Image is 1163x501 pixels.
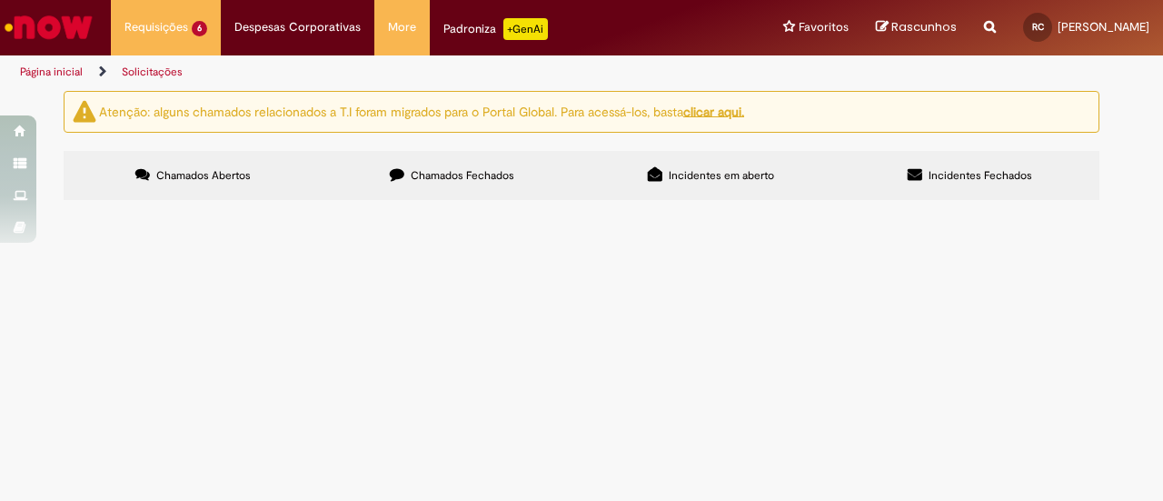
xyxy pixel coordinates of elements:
[234,18,361,36] span: Despesas Corporativas
[929,168,1032,183] span: Incidentes Fechados
[443,18,548,40] div: Padroniza
[388,18,416,36] span: More
[411,168,514,183] span: Chamados Fechados
[1032,21,1044,33] span: RC
[891,18,957,35] span: Rascunhos
[799,18,849,36] span: Favoritos
[503,18,548,40] p: +GenAi
[192,21,207,36] span: 6
[124,18,188,36] span: Requisições
[122,65,183,79] a: Solicitações
[156,168,251,183] span: Chamados Abertos
[876,19,957,36] a: Rascunhos
[14,55,761,89] ul: Trilhas de página
[20,65,83,79] a: Página inicial
[99,103,744,119] ng-bind-html: Atenção: alguns chamados relacionados a T.I foram migrados para o Portal Global. Para acessá-los,...
[683,103,744,119] a: clicar aqui.
[2,9,95,45] img: ServiceNow
[1058,19,1149,35] span: [PERSON_NAME]
[669,168,774,183] span: Incidentes em aberto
